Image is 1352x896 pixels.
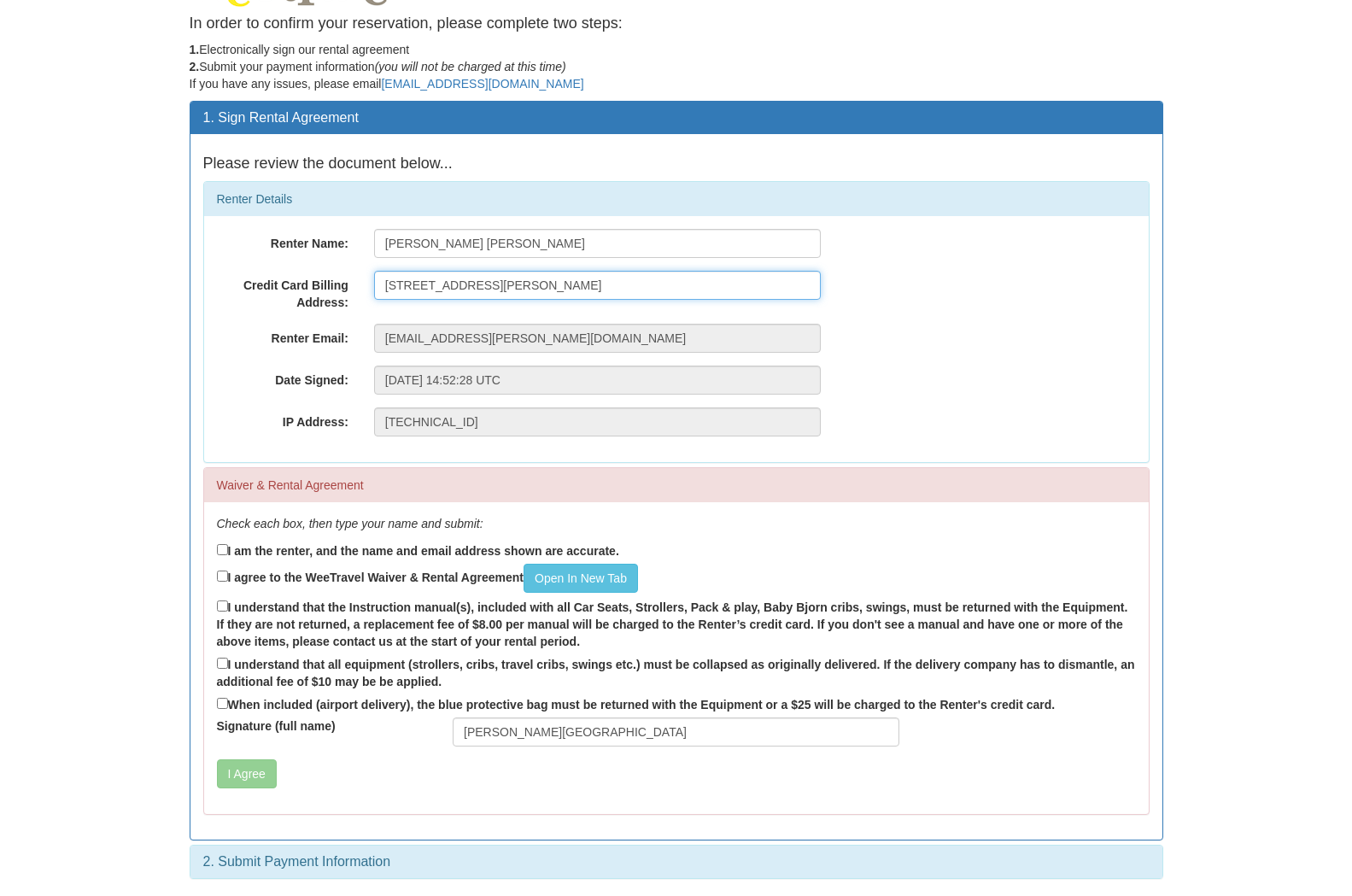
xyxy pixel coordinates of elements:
h4: In order to confirm your reservation, please complete two steps: [190,15,1163,32]
input: When included (airport delivery), the blue protective bag must be returned with the Equipment or ... [217,698,228,709]
em: (you will not be charged at this time) [375,60,566,73]
label: Signature (full name) [204,717,441,735]
em: Check each box, then type your name and submit: [217,517,483,530]
button: I Agree [217,759,277,788]
label: Date Signed: [204,366,361,389]
a: [EMAIL_ADDRESS][DOMAIN_NAME] [381,77,583,91]
h4: Please review the document below... [203,155,1150,173]
h3: 1. Sign Rental Agreement [203,110,1150,126]
label: Renter Name: [204,229,361,252]
input: Full Name [453,717,899,747]
label: Credit Card Billing Address: [204,271,361,311]
label: I understand that all equipment (strollers, cribs, travel cribs, swings etc.) must be collapsed a... [217,654,1136,690]
label: I understand that the Instruction manual(s), included with all Car Seats, Strollers, Pack & play,... [217,597,1136,650]
div: Waiver & Rental Agreement [204,468,1149,502]
label: I agree to the WeeTravel Waiver & Rental Agreement [217,564,638,593]
a: Open In New Tab [524,564,638,593]
input: I am the renter, and the name and email address shown are accurate. [217,544,228,555]
input: I agree to the WeeTravel Waiver & Rental AgreementOpen In New Tab [217,571,228,582]
p: Electronically sign our rental agreement Submit your payment information If you have any issues, ... [190,41,1163,92]
input: I understand that the Instruction manual(s), included with all Car Seats, Strollers, Pack & play,... [217,600,228,612]
h3: 2. Submit Payment Information [203,854,1150,870]
input: I understand that all equipment (strollers, cribs, travel cribs, swings etc.) must be collapsed a... [217,658,228,669]
strong: 2. [190,60,200,73]
label: IP Address: [204,407,361,430]
div: Renter Details [204,182,1149,216]
label: I am the renter, and the name and email address shown are accurate. [217,541,619,559]
label: When included (airport delivery), the blue protective bag must be returned with the Equipment or ... [217,694,1056,713]
label: Renter Email: [204,324,361,347]
strong: 1. [190,43,200,56]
